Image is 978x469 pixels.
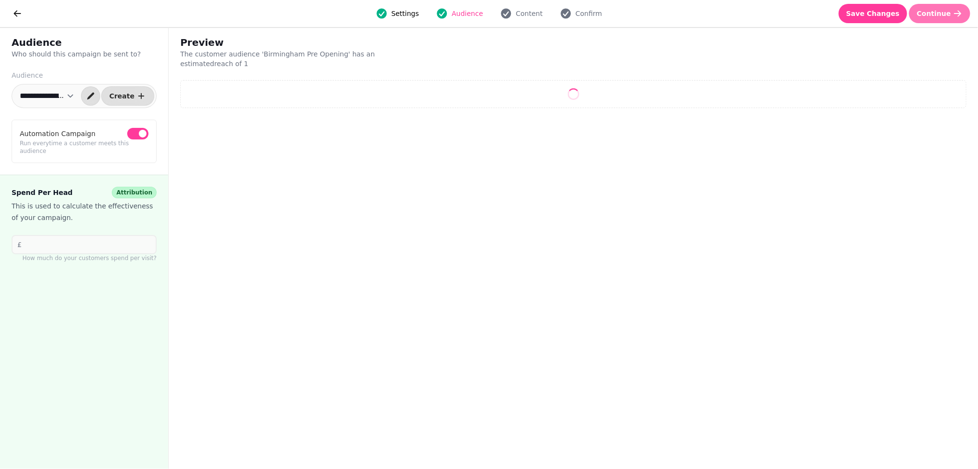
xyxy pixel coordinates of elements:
[12,36,157,49] h2: Audience
[12,70,157,80] label: Audience
[180,36,365,49] h2: Preview
[12,254,157,262] p: How much do your customers spend per visit?
[576,9,602,18] span: Confirm
[516,9,543,18] span: Content
[101,86,154,106] button: Create
[839,4,908,23] button: Save Changes
[917,10,951,17] span: Continue
[12,187,73,198] span: Spend Per Head
[8,4,27,23] button: go back
[12,49,157,59] p: Who should this campaign be sent to?
[20,128,95,139] label: Automation Campaign
[20,139,148,155] p: Run everytime a customer meets this audience
[909,4,970,23] button: Continue
[109,93,134,99] span: Create
[391,9,419,18] span: Settings
[112,187,157,198] div: Attribution
[846,10,900,17] span: Save Changes
[180,49,427,69] p: The customer audience ' Birmingham Pre Opening ' has an estimated reach of 1
[452,9,483,18] span: Audience
[12,200,157,223] p: This is used to calculate the effectiveness of your campaign.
